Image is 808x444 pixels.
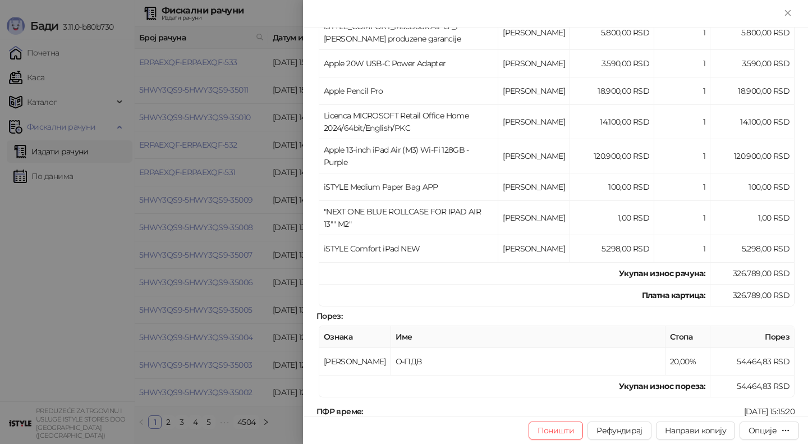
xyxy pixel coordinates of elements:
td: [PERSON_NAME] [498,105,570,139]
td: 54.464,83 RSD [710,348,795,376]
strong: Платна картица : [642,290,705,300]
td: 1 [654,105,710,139]
td: 5.298,00 RSD [710,235,795,263]
td: Licenca MICROSOFT Retail Office Home 2024/64bit/English/PKC [319,105,498,139]
td: 326.789,00 RSD [710,263,795,285]
button: Поништи [529,422,584,440]
strong: Порез : [316,311,342,321]
th: Ознака [319,326,391,348]
td: 1 [654,201,710,235]
td: Apple Pencil Pro [319,77,498,105]
th: Стопа [665,326,710,348]
td: 5.800,00 RSD [570,16,654,50]
td: Apple 13-inch iPad Air (M3) Wi-Fi 128GB - Purple [319,139,498,173]
td: [PERSON_NAME] [498,77,570,105]
td: О-ПДВ [391,348,665,376]
td: 5.298,00 RSD [570,235,654,263]
td: "NEXT ONE BLUE ROLLCASE FOR IPAD AIR 13"" M2" [319,201,498,235]
td: 326.789,00 RSD [710,285,795,306]
strong: Укупан износ рачуна : [619,268,705,278]
span: Направи копију [665,425,726,436]
td: Apple 20W USB-C Power Adapter [319,50,498,77]
td: 54.464,83 RSD [710,376,795,397]
td: 18.900,00 RSD [570,77,654,105]
th: Порез [710,326,795,348]
td: 1 [654,50,710,77]
td: iSTYLE Comfort iPad NEW [319,235,498,263]
div: Опције [749,425,777,436]
button: Направи копију [656,422,735,440]
td: 1,00 RSD [710,201,795,235]
td: [PERSON_NAME] [498,173,570,201]
td: 18.900,00 RSD [710,77,795,105]
td: iSTYLE_COMFORT_MacBook Air 13"_1 [PERSON_NAME] produzene garancije [319,16,498,50]
td: 100,00 RSD [570,173,654,201]
td: 100,00 RSD [710,173,795,201]
td: 1 [654,16,710,50]
td: [PERSON_NAME] [319,348,391,376]
td: 1 [654,173,710,201]
td: 5.800,00 RSD [710,16,795,50]
td: [PERSON_NAME] [498,16,570,50]
td: iSTYLE Medium Paper Bag APP [319,173,498,201]
td: [PERSON_NAME] [498,50,570,77]
strong: ПФР време : [316,406,363,416]
button: Опције [740,422,799,440]
td: 14.100,00 RSD [710,105,795,139]
strong: Укупан износ пореза: [619,381,705,391]
td: 120.900,00 RSD [710,139,795,173]
td: 3.590,00 RSD [570,50,654,77]
td: 14.100,00 RSD [570,105,654,139]
td: 1 [654,77,710,105]
button: Close [781,7,795,20]
td: 1 [654,139,710,173]
th: Име [391,326,665,348]
td: [PERSON_NAME] [498,235,570,263]
td: [PERSON_NAME] [498,201,570,235]
div: [DATE] 15:15:20 [364,406,796,416]
td: 20,00% [665,348,710,376]
td: [PERSON_NAME] [498,139,570,173]
td: 120.900,00 RSD [570,139,654,173]
button: Рефундирај [587,422,651,440]
td: 3.590,00 RSD [710,50,795,77]
td: 1 [654,235,710,263]
td: 1,00 RSD [570,201,654,235]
